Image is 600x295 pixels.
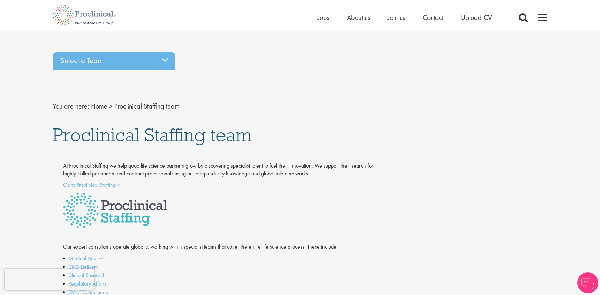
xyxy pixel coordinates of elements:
a: Contact [423,13,443,22]
img: Proclinical Staffing [63,193,167,228]
div: Select a Team [53,52,175,70]
span: You are here: [53,102,89,111]
a: Upload CV [461,13,492,22]
p: At Proclinical Staffing we help good life science partners grow by discovering specialist talent ... [63,162,376,178]
a: CRO Delivery [68,263,98,271]
span: Proclinical Staffing team [53,123,252,147]
a: Join us [388,13,405,22]
a: Medical Devices [68,255,105,262]
span: Proclinical Staffing team [114,102,180,111]
img: Chatbot [577,272,598,293]
a: About us [347,13,370,22]
p: Our expert consultants operate globally, working within specialist teams that cover the entire li... [63,243,376,251]
span: > [109,102,113,111]
iframe: reCAPTCHA [5,269,94,290]
a: breadcrumb link [91,102,107,111]
a: Go to Proclinical Staffing > [63,181,120,189]
a: Jobs [318,13,329,22]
